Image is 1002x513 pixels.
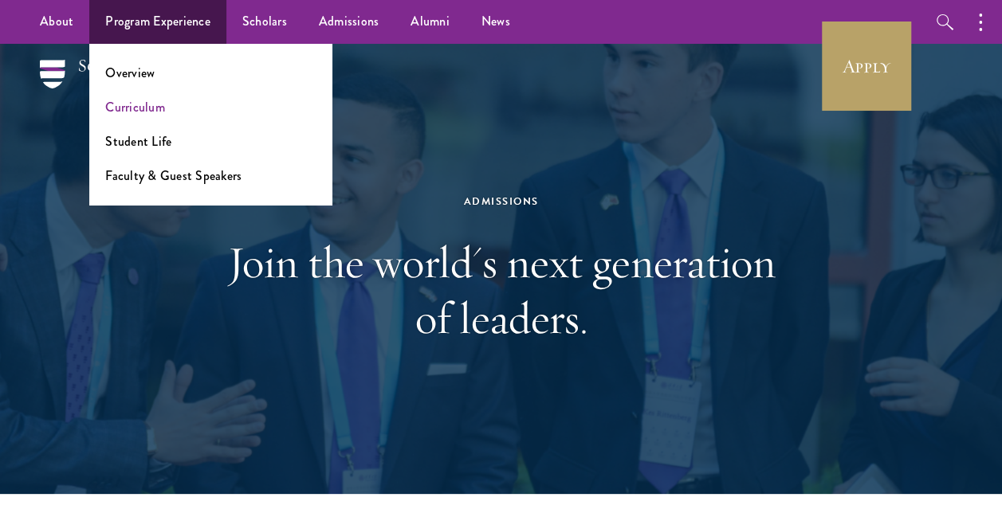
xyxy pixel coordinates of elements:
a: Overview [105,64,155,82]
div: Admissions [226,193,776,210]
a: Curriculum [105,98,165,116]
a: Apply [822,22,911,111]
a: Student Life [105,132,171,151]
img: Schwarzman Scholars [40,60,186,108]
a: Faculty & Guest Speakers [105,166,242,185]
h1: Join the world's next generation of leaders. [226,234,776,346]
